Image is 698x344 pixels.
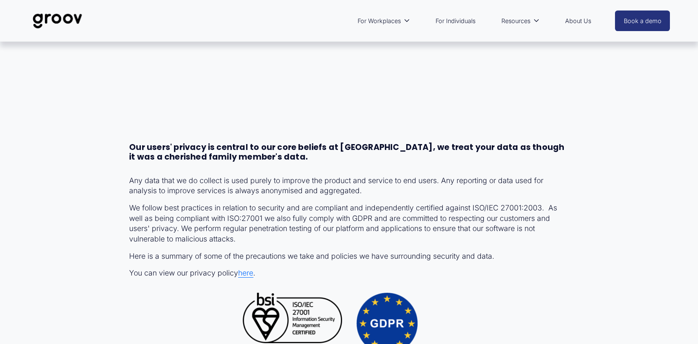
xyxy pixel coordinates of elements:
[501,16,530,26] span: Resources
[615,11,670,31] a: Book a demo
[358,16,401,26] span: For Workplaces
[431,11,480,31] a: For Individuals
[129,268,569,278] p: You can view our privacy policy .
[238,268,253,277] a: here
[561,11,595,31] a: About Us
[129,142,566,163] strong: Our users' privacy is central to our core beliefs at [GEOGRAPHIC_DATA], we treat your data as tho...
[129,251,569,262] p: Here is a summary of some of the precautions we take and policies we have surrounding security an...
[353,11,414,31] a: folder dropdown
[497,11,544,31] a: folder dropdown
[28,7,87,35] img: Groov | Unlock Human Potential at Work and in Life
[129,203,569,244] p: We follow best practices in relation to security and are compliant and independently certified ag...
[129,59,409,102] strong: Security at Groov
[129,176,569,196] p: Any data that we do collect is used purely to improve the product and service to end users. Any r...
